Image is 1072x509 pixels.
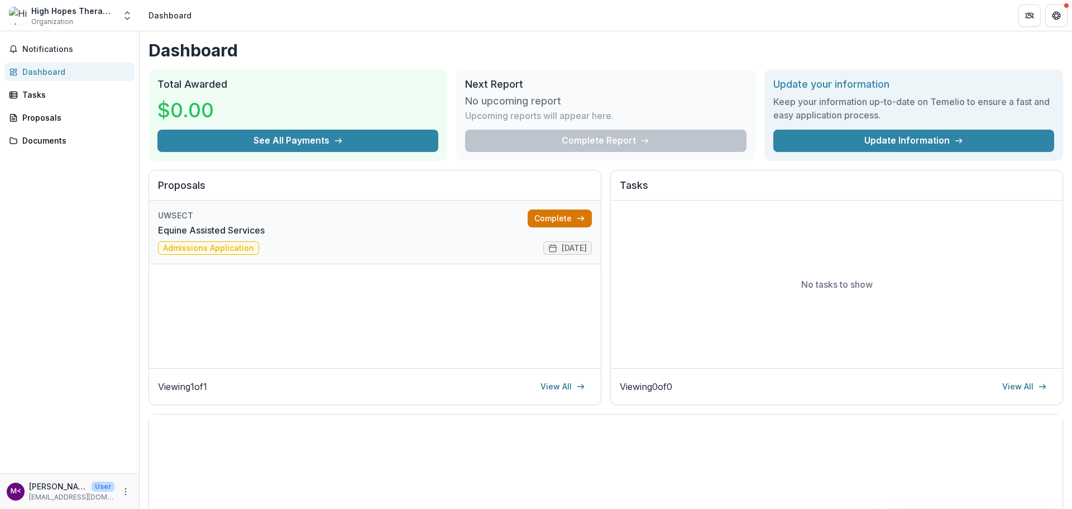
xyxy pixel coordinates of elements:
[773,95,1054,122] h3: Keep your information up-to-date on Temelio to ensure a fast and easy application process.
[465,109,614,122] p: Upcoming reports will appear here.
[4,85,135,104] a: Tasks
[4,108,135,127] a: Proposals
[1018,4,1041,27] button: Partners
[157,130,438,152] button: See All Payments
[149,9,192,21] div: Dashboard
[801,278,873,291] p: No tasks to show
[119,4,135,27] button: Open entity switcher
[528,210,592,227] a: Complete
[149,40,1063,60] h1: Dashboard
[144,7,196,23] nav: breadcrumb
[31,5,115,17] div: High Hopes Therapeutic Riding, Inc.
[9,7,27,25] img: High Hopes Therapeutic Riding, Inc.
[31,17,73,27] span: Organization
[22,135,126,146] div: Documents
[158,380,207,393] p: Viewing 1 of 1
[29,481,87,492] p: [PERSON_NAME] <[EMAIL_ADDRESS][DOMAIN_NAME]>
[11,488,21,495] div: Missy Lamont <grants@highhopestr.org>
[158,223,265,237] a: Equine Assisted Services
[22,89,126,101] div: Tasks
[465,95,561,107] h3: No upcoming report
[773,130,1054,152] a: Update Information
[22,66,126,78] div: Dashboard
[119,485,132,498] button: More
[29,492,114,502] p: [EMAIL_ADDRESS][DOMAIN_NAME]
[773,78,1054,91] h2: Update your information
[620,380,672,393] p: Viewing 0 of 0
[996,378,1054,396] a: View All
[22,112,126,123] div: Proposals
[92,482,114,492] p: User
[4,131,135,150] a: Documents
[465,78,746,91] h2: Next Report
[4,40,135,58] button: Notifications
[4,63,135,81] a: Dashboard
[157,95,241,125] h3: $0.00
[1045,4,1068,27] button: Get Help
[534,378,592,396] a: View All
[158,179,592,201] h2: Proposals
[620,179,1054,201] h2: Tasks
[22,45,130,54] span: Notifications
[157,78,438,91] h2: Total Awarded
